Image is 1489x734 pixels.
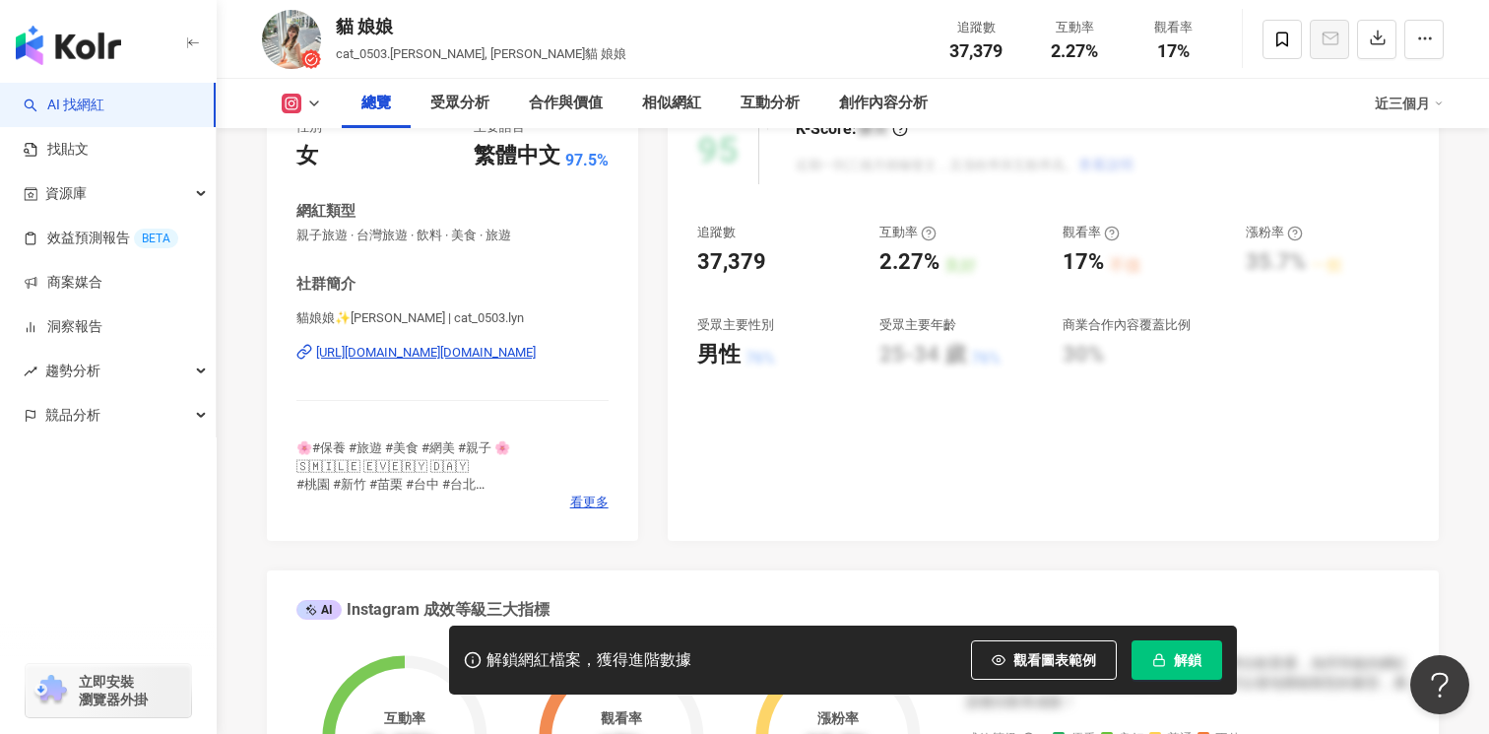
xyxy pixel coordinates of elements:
[879,316,956,334] div: 受眾主要年齡
[839,92,928,115] div: 創作內容分析
[1063,316,1191,334] div: 商業合作內容覆蓋比例
[336,14,626,38] div: 貓 娘娘
[1013,652,1096,668] span: 觀看圖表範例
[24,273,102,293] a: 商案媒合
[879,224,937,241] div: 互動率
[430,92,489,115] div: 受眾分析
[296,600,342,620] div: AI
[45,393,100,437] span: 競品分析
[796,118,908,140] div: K-Score :
[24,140,89,160] a: 找貼文
[24,229,178,248] a: 效益預測報告BETA
[16,26,121,65] img: logo
[45,171,87,216] span: 資源庫
[361,92,391,115] div: 總覽
[24,317,102,337] a: 洞察報告
[741,92,800,115] div: 互動分析
[32,675,70,706] img: chrome extension
[296,201,356,222] div: 網紅類型
[1063,224,1120,241] div: 觀看率
[949,40,1003,61] span: 37,379
[486,650,691,671] div: 解鎖網紅檔案，獲得進階數據
[79,673,148,708] span: 立即安裝 瀏覽器外掛
[1174,652,1201,668] span: 解鎖
[565,150,609,171] span: 97.5%
[296,599,550,621] div: Instagram 成效等級三大指標
[971,640,1117,680] button: 觀看圖表範例
[24,96,104,115] a: searchAI 找網紅
[601,710,642,726] div: 觀看率
[697,247,766,278] div: 37,379
[697,224,736,241] div: 追蹤數
[1375,88,1444,119] div: 近三個月
[1132,640,1222,680] button: 解鎖
[697,316,774,334] div: 受眾主要性別
[296,227,609,244] span: 親子旅遊 · 台灣旅遊 · 飲料 · 美食 · 旅遊
[336,46,626,61] span: cat_0503.[PERSON_NAME], [PERSON_NAME]貓 娘娘
[1063,247,1104,278] div: 17%
[296,141,318,171] div: 女
[529,92,603,115] div: 合作與價值
[296,440,510,563] span: 🌸#保養 #旅遊 #美食 #網美 #親子 🌸 🇸​🇲​🇮​🇱​🇪​ 🇪​🇻​🇪​🇷​🇾​ 🇩​🇦​🇾​ #桃園 #新竹 #苗栗 #台中 #台北 合作代言麻煩私訊我～💌 粉絲團：微笑的貓-貓娘娘 ...
[1037,18,1112,37] div: 互動率
[296,344,609,362] a: [URL][DOMAIN_NAME][DOMAIN_NAME]
[1157,41,1190,61] span: 17%
[1246,224,1303,241] div: 漲粉率
[1051,41,1098,61] span: 2.27%
[26,664,191,717] a: chrome extension立即安裝 瀏覽器外掛
[817,710,859,726] div: 漲粉率
[642,92,701,115] div: 相似網紅
[45,349,100,393] span: 趨勢分析
[316,344,536,362] div: [URL][DOMAIN_NAME][DOMAIN_NAME]
[384,710,425,726] div: 互動率
[570,494,609,511] span: 看更多
[879,247,939,278] div: 2.27%
[24,365,37,378] span: rise
[474,141,560,171] div: 繁體中文
[296,274,356,295] div: 社群簡介
[697,340,741,370] div: 男性
[262,10,321,69] img: KOL Avatar
[296,309,609,327] span: 貓娘娘✨[PERSON_NAME] | cat_0503.lyn
[939,18,1013,37] div: 追蹤數
[1135,18,1210,37] div: 觀看率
